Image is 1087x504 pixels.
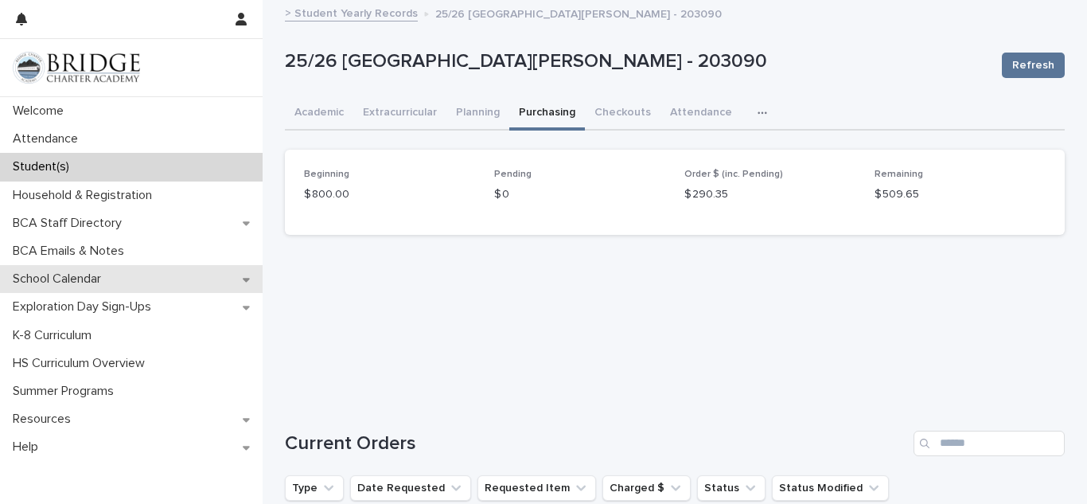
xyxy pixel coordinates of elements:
p: School Calendar [6,272,114,287]
p: BCA Emails & Notes [6,244,137,259]
p: Help [6,440,51,455]
p: K-8 Curriculum [6,328,104,343]
button: Requested Item [477,475,596,501]
span: Remaining [875,170,923,179]
button: Checkouts [585,97,660,131]
p: $ 0 [494,186,665,203]
button: Academic [285,97,353,131]
p: Welcome [6,104,76,119]
button: Extracurricular [353,97,446,131]
button: Date Requested [350,475,471,501]
p: Attendance [6,131,91,147]
button: Status [697,475,766,501]
span: Order $ (inc. Pending) [684,170,783,179]
p: Student(s) [6,159,82,174]
input: Search [914,431,1065,456]
button: Type [285,475,344,501]
p: HS Curriculum Overview [6,356,158,371]
p: $ 290.35 [684,186,855,203]
button: Status Modified [772,475,889,501]
button: Charged $ [602,475,691,501]
p: BCA Staff Directory [6,216,134,231]
p: Summer Programs [6,384,127,399]
p: Resources [6,412,84,427]
h1: Current Orders [285,432,907,455]
span: Refresh [1012,57,1054,73]
p: Exploration Day Sign-Ups [6,299,164,315]
button: Refresh [1002,53,1065,78]
button: Purchasing [509,97,585,131]
button: Planning [446,97,509,131]
button: Attendance [660,97,742,131]
img: V1C1m3IdTEidaUdm9Hs0 [13,52,140,84]
span: Beginning [304,170,349,179]
p: 25/26 [GEOGRAPHIC_DATA][PERSON_NAME] - 203090 [435,4,722,21]
p: 25/26 [GEOGRAPHIC_DATA][PERSON_NAME] - 203090 [285,50,989,73]
a: > Student Yearly Records [285,3,418,21]
p: $ 509.65 [875,186,1046,203]
p: $ 800.00 [304,186,475,203]
p: Household & Registration [6,188,165,203]
span: Pending [494,170,532,179]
